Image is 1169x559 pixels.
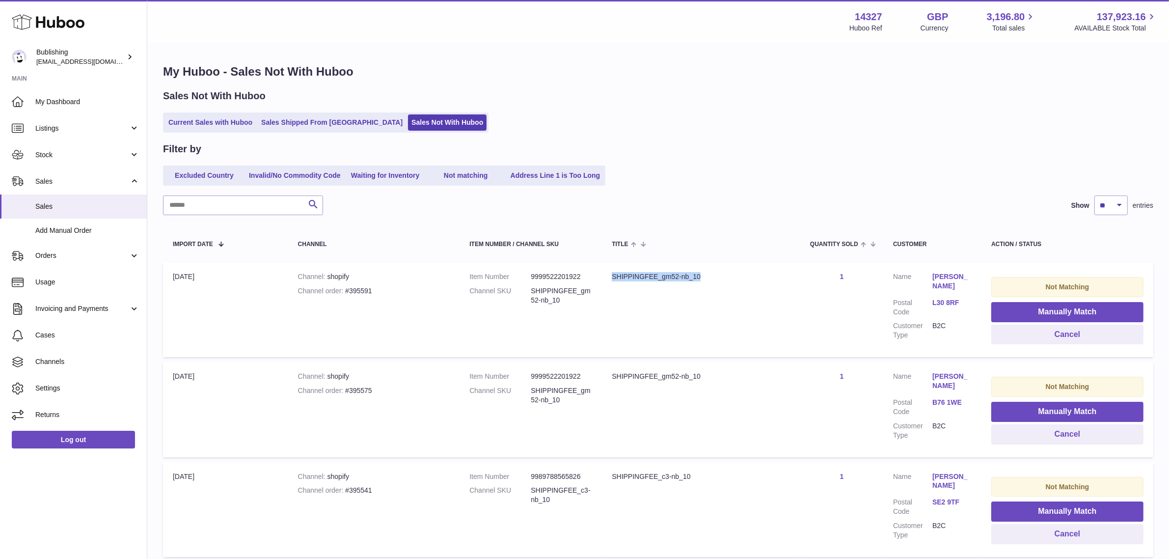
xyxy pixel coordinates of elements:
a: SE2 9TF [932,498,972,507]
dt: Item Number [469,472,531,481]
div: shopify [298,372,450,381]
a: Excluded Country [165,168,244,184]
span: Channels [35,357,139,366]
div: #395591 [298,286,450,296]
a: [PERSON_NAME] [932,272,972,291]
dd: 9999522201922 [531,372,592,381]
div: Action / Status [991,241,1143,248]
div: Channel [298,241,450,248]
a: Sales Shipped From [GEOGRAPHIC_DATA] [258,114,406,131]
div: SHIPPINGFEE_c3-nb_10 [612,472,790,481]
div: Currency [921,24,949,33]
a: Waiting for Inventory [346,168,425,184]
span: 3,196.80 [987,10,1025,24]
button: Cancel [991,325,1143,345]
span: [EMAIL_ADDRESS][DOMAIN_NAME] [36,57,144,65]
dt: Item Number [469,372,531,381]
button: Cancel [991,424,1143,445]
h2: Sales Not With Huboo [163,89,266,103]
h1: My Huboo - Sales Not With Huboo [163,64,1153,80]
span: Listings [35,124,129,133]
span: Orders [35,251,129,260]
span: Sales [35,202,139,211]
dd: 9999522201922 [531,272,592,281]
div: shopify [298,472,450,481]
label: Show [1071,201,1089,210]
dd: B2C [932,421,972,440]
a: Invalid/No Commodity Code [245,168,344,184]
a: 1 [840,273,844,280]
span: Returns [35,410,139,419]
span: My Dashboard [35,97,139,107]
strong: Channel [298,473,327,480]
dd: SHIPPINGFEE_gm52-nb_10 [531,386,592,405]
dt: Customer Type [893,521,932,540]
strong: Channel [298,372,327,380]
div: SHIPPINGFEE_gm52-nb_10 [612,372,790,381]
span: AVAILABLE Stock Total [1074,24,1157,33]
button: Manually Match [991,302,1143,322]
div: Item Number / Channel SKU [469,241,592,248]
dt: Item Number [469,272,531,281]
dt: Customer Type [893,421,932,440]
a: 137,923.16 AVAILABLE Stock Total [1074,10,1157,33]
td: [DATE] [163,262,288,357]
a: Current Sales with Huboo [165,114,256,131]
a: Address Line 1 is Too Long [507,168,604,184]
a: Sales Not With Huboo [408,114,487,131]
dd: SHIPPINGFEE_gm52-nb_10 [531,286,592,305]
a: B76 1WE [932,398,972,407]
button: Cancel [991,524,1143,544]
dt: Name [893,272,932,293]
a: [PERSON_NAME] [932,472,972,491]
span: Title [612,241,628,248]
span: Quantity Sold [810,241,858,248]
span: Invoicing and Payments [35,304,129,313]
button: Manually Match [991,502,1143,522]
span: Import date [173,241,213,248]
strong: GBP [927,10,948,24]
span: Usage [35,278,139,287]
span: Stock [35,150,129,160]
td: [DATE] [163,462,288,557]
div: shopify [298,272,450,281]
dd: SHIPPINGFEE_c3-nb_10 [531,486,592,504]
strong: Not Matching [1046,283,1089,291]
strong: Channel order [298,387,346,394]
div: SHIPPINGFEE_gm52-nb_10 [612,272,790,281]
span: Cases [35,331,139,340]
a: [PERSON_NAME] [932,372,972,391]
dd: B2C [932,521,972,540]
dt: Postal Code [893,298,932,317]
dt: Postal Code [893,498,932,516]
button: Manually Match [991,402,1143,422]
a: Not matching [427,168,505,184]
span: Sales [35,177,129,186]
dt: Name [893,472,932,493]
span: Total sales [992,24,1036,33]
h2: Filter by [163,142,201,156]
div: Huboo Ref [849,24,882,33]
a: L30 8RF [932,298,972,307]
span: 137,923.16 [1097,10,1146,24]
span: Add Manual Order [35,226,139,235]
a: Log out [12,431,135,448]
strong: Not Matching [1046,483,1089,491]
strong: Channel [298,273,327,280]
dt: Customer Type [893,321,932,340]
strong: 14327 [855,10,882,24]
dd: B2C [932,321,972,340]
dt: Channel SKU [469,386,531,405]
div: Customer [893,241,972,248]
td: [DATE] [163,362,288,457]
img: internalAdmin-14327@internal.huboo.com [12,50,27,64]
a: 1 [840,473,844,480]
dt: Name [893,372,932,393]
dt: Channel SKU [469,486,531,504]
strong: Channel order [298,287,346,295]
dt: Channel SKU [469,286,531,305]
div: #395575 [298,386,450,395]
dd: 9989788565826 [531,472,592,481]
dt: Postal Code [893,398,932,417]
span: entries [1133,201,1153,210]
